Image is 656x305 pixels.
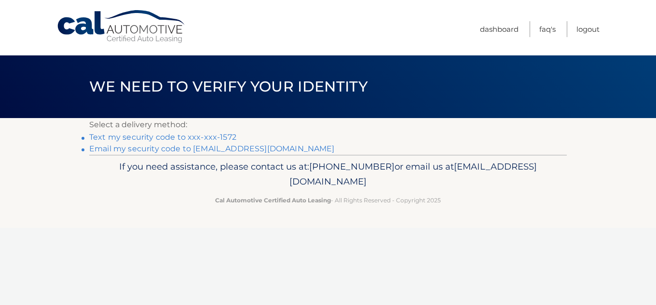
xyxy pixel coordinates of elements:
strong: Cal Automotive Certified Auto Leasing [215,197,331,204]
a: Email my security code to [EMAIL_ADDRESS][DOMAIN_NAME] [89,144,335,153]
a: Cal Automotive [56,10,187,44]
a: FAQ's [539,21,556,37]
a: Logout [576,21,600,37]
span: [PHONE_NUMBER] [309,161,395,172]
a: Text my security code to xxx-xxx-1572 [89,133,236,142]
p: - All Rights Reserved - Copyright 2025 [96,195,560,205]
a: Dashboard [480,21,519,37]
p: If you need assistance, please contact us at: or email us at [96,159,560,190]
span: We need to verify your identity [89,78,368,95]
p: Select a delivery method: [89,118,567,132]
